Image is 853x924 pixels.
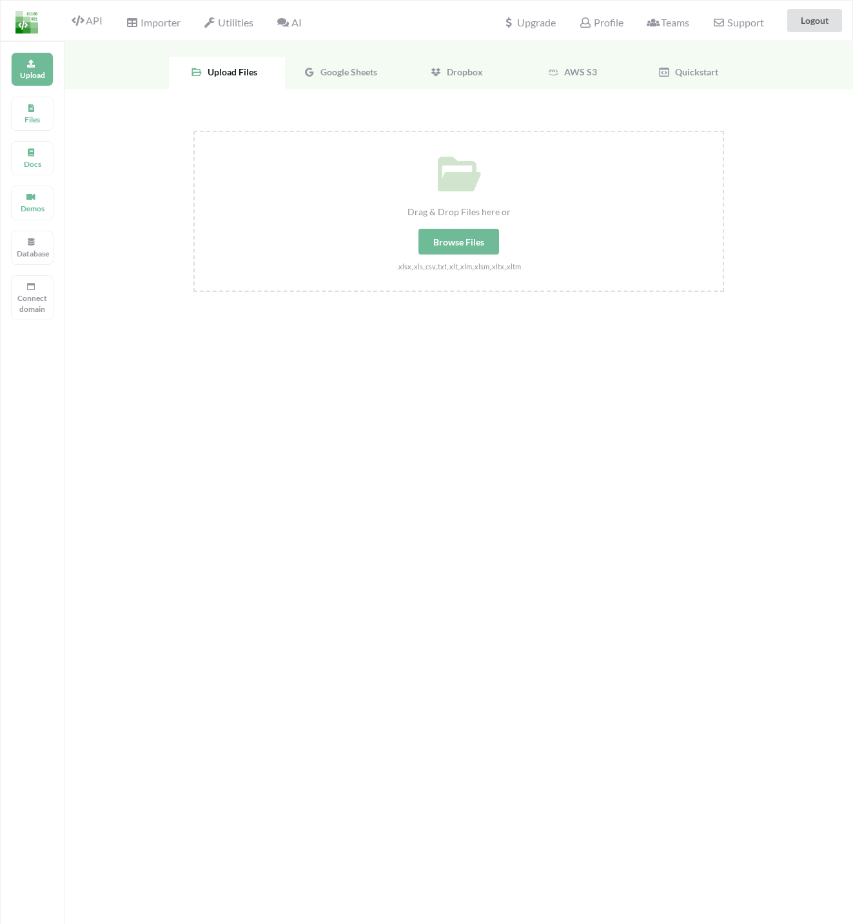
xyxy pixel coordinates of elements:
span: Dropbox [442,66,483,77]
p: Database [17,248,48,259]
span: API [72,14,103,26]
span: AWS S3 [559,66,597,77]
span: Utilities [204,16,253,28]
span: Upload Files [202,66,257,77]
p: Docs [17,159,48,169]
span: Google Sheets [315,66,377,77]
span: Upgrade [503,17,556,28]
div: Browse Files [418,229,499,255]
p: Demos [17,203,48,214]
div: Drag & Drop Files here or [195,205,723,218]
span: Quickstart [670,66,718,77]
span: Profile [579,16,623,28]
p: Upload [17,70,48,81]
img: LogoIcon.png [15,11,38,34]
span: Support [712,17,763,28]
span: AI [277,16,301,28]
button: Logout [787,9,842,32]
span: Importer [126,16,180,28]
span: Teams [647,16,689,28]
p: Connect domain [17,293,48,314]
p: Files [17,114,48,125]
small: .xlsx,.xls,.csv,.txt,.xlt,.xlm,.xlsm,.xltx,.xltm [397,262,521,271]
